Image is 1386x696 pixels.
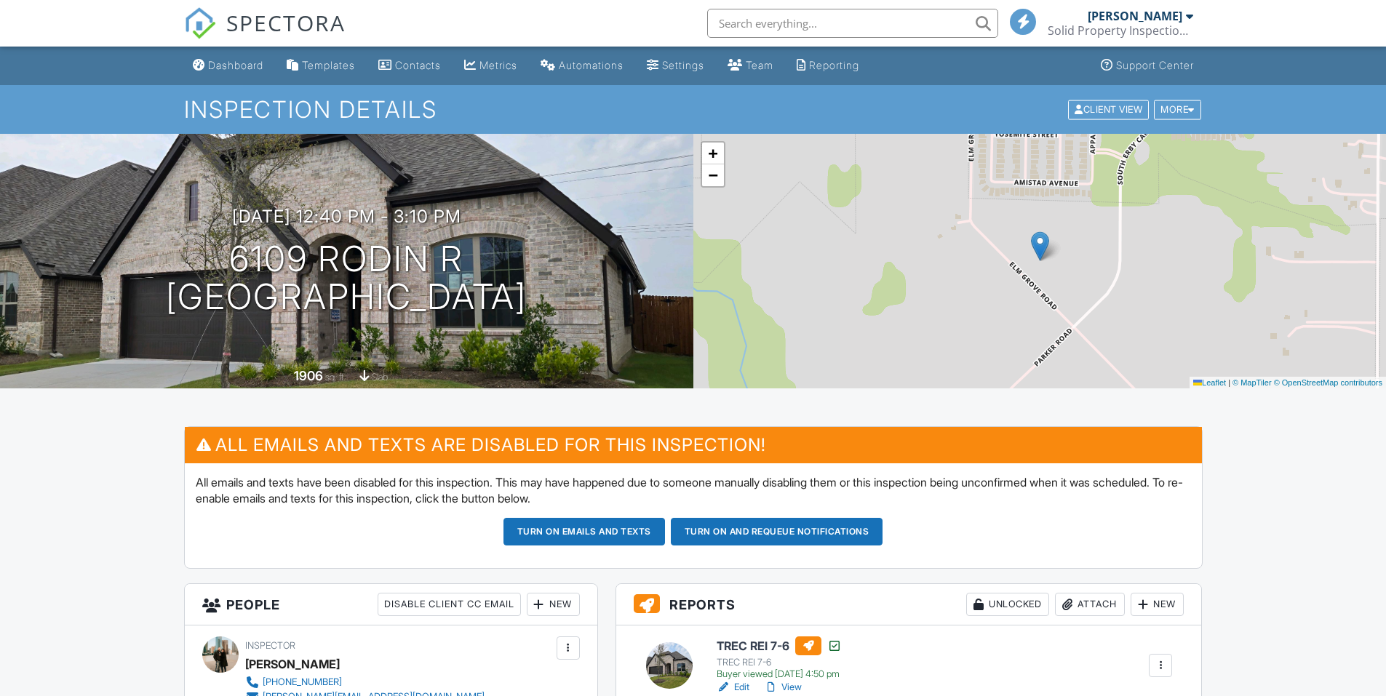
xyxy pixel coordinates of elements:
a: SPECTORA [184,20,346,50]
a: Settings [641,52,710,79]
div: Automations [559,59,624,71]
div: Contacts [395,59,441,71]
div: More [1154,100,1201,119]
span: slab [372,372,388,383]
div: Settings [662,59,704,71]
a: Leaflet [1193,378,1226,387]
span: + [708,144,717,162]
a: © MapTiler [1232,378,1272,387]
div: Templates [302,59,355,71]
h1: Inspection Details [184,97,1203,122]
div: [PERSON_NAME] [1088,9,1182,23]
h3: [DATE] 12:40 pm - 3:10 pm [232,207,461,226]
img: The Best Home Inspection Software - Spectora [184,7,216,39]
a: [PHONE_NUMBER] [245,675,485,689]
a: © OpenStreetMap contributors [1274,378,1382,387]
button: Turn on emails and texts [503,518,665,545]
span: | [1228,378,1230,387]
a: Zoom out [702,164,724,186]
div: Dashboard [208,59,263,71]
div: Support Center [1116,59,1194,71]
h3: All emails and texts are disabled for this inspection! [185,427,1202,463]
div: Solid Property Inspections, LLC [1048,23,1193,38]
div: [PERSON_NAME] [245,653,340,675]
h3: Reports [616,584,1202,625]
span: SPECTORA [226,7,346,38]
div: Client View [1068,100,1149,119]
h6: TREC REI 7-6 [717,636,842,655]
div: New [1131,593,1184,616]
img: Marker [1031,231,1049,261]
span: Inspector [245,640,295,651]
div: Disable Client CC Email [378,593,521,616]
span: − [708,166,717,184]
span: sq. ft. [325,372,346,383]
a: Zoom in [702,143,724,164]
a: Team [722,52,779,79]
a: Support Center [1095,52,1200,79]
a: Edit [717,680,749,695]
div: New [527,593,580,616]
a: Client View [1067,103,1152,114]
button: Turn on and Requeue Notifications [671,518,883,545]
a: Automations (Basic) [535,52,629,79]
div: Team [746,59,773,71]
a: Dashboard [187,52,269,79]
input: Search everything... [707,9,998,38]
div: Unlocked [966,593,1049,616]
div: Reporting [809,59,859,71]
a: Reporting [791,52,865,79]
div: Buyer viewed [DATE] 4:50 pm [717,668,842,680]
div: TREC REI 7-6 [717,657,842,668]
div: Metrics [479,59,517,71]
div: Attach [1055,593,1125,616]
div: 1906 [294,368,323,383]
a: View [764,680,802,695]
a: Metrics [458,52,523,79]
h1: 6109 Rodin R [GEOGRAPHIC_DATA] [166,240,527,317]
p: All emails and texts have been disabled for this inspection. This may have happened due to someon... [196,474,1191,507]
div: [PHONE_NUMBER] [263,676,342,688]
a: Templates [281,52,361,79]
a: TREC REI 7-6 TREC REI 7-6 Buyer viewed [DATE] 4:50 pm [717,636,842,680]
h3: People [185,584,597,625]
a: Contacts [373,52,447,79]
